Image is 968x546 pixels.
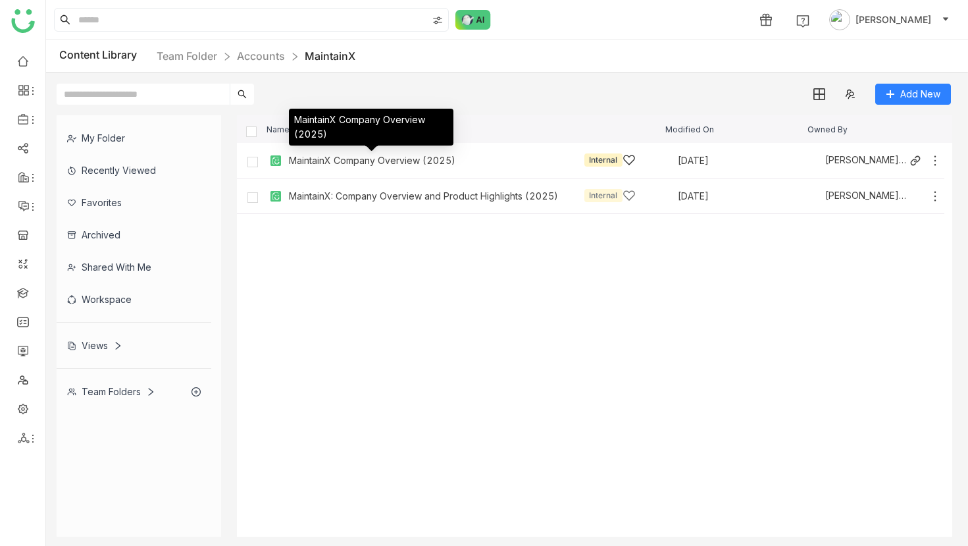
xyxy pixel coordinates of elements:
div: Internal [584,189,623,202]
img: 684a959c82a3912df7c0cd23 [807,190,820,203]
div: [DATE] [678,156,806,165]
a: Accounts [237,49,285,63]
div: Archived [57,219,211,251]
a: MaintainX [305,49,355,63]
div: Internal [584,153,623,167]
span: Name [267,125,303,134]
div: [DATE] [678,192,806,201]
span: [PERSON_NAME] [855,13,931,27]
a: MaintainX Company Overview (2025) [289,155,455,166]
div: Recently Viewed [57,154,211,186]
img: search-type.svg [432,15,443,26]
div: Favorites [57,186,211,219]
div: Content Library [59,48,355,65]
div: Views [67,340,122,351]
div: MaintainX Company Overview (2025) [289,109,453,146]
img: avatar [829,9,850,30]
div: My Folder [57,122,211,154]
img: help.svg [796,14,809,28]
div: [PERSON_NAME] [PERSON_NAME] [807,154,908,167]
img: ask-buddy-normal.svg [455,10,491,30]
div: Shared with me [57,251,211,283]
img: paper.svg [269,154,282,167]
img: grid.svg [813,88,825,100]
div: Workspace [57,283,211,315]
span: Modified On [665,125,714,134]
div: [PERSON_NAME] [PERSON_NAME] [807,190,929,203]
img: paper.svg [269,190,282,203]
button: Add New [875,84,951,105]
div: Team Folders [67,386,155,397]
img: logo [11,9,35,33]
a: MaintainX: Company Overview and Product Highlights (2025) [289,191,558,202]
span: Owned By [807,125,848,134]
button: [PERSON_NAME] [827,9,952,30]
img: 684a959c82a3912df7c0cd23 [807,154,820,167]
span: Add New [900,87,940,101]
a: Team Folder [157,49,217,63]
